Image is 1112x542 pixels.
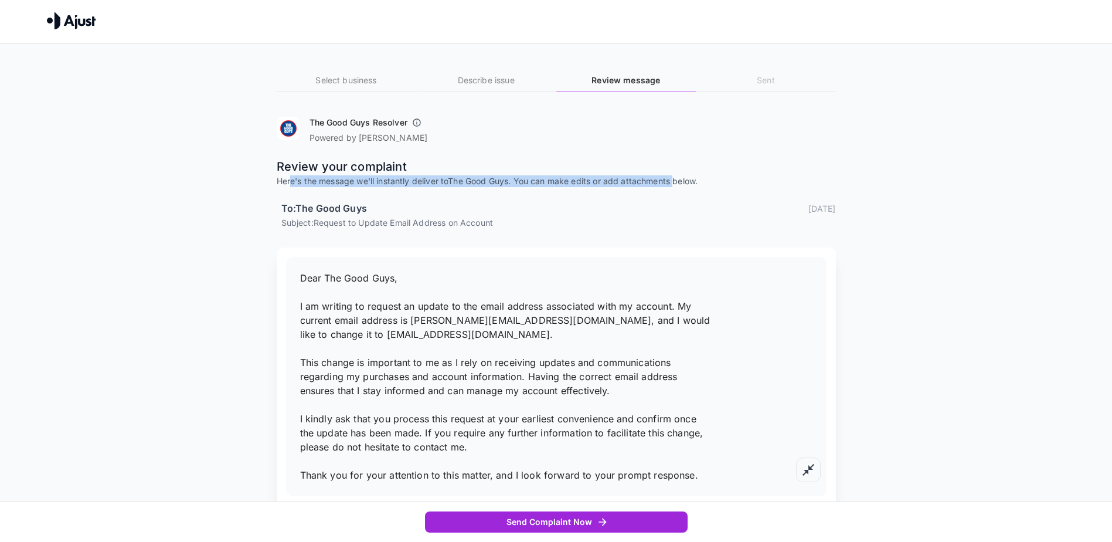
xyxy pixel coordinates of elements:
p: Review your complaint [277,158,836,175]
h6: Select business [277,74,416,87]
h6: The Good Guys Resolver [310,117,407,128]
h6: To: The Good Guys [281,201,367,216]
h6: Review message [556,74,696,87]
h6: Sent [696,74,835,87]
img: The Good Guys [277,117,300,140]
button: Send Complaint Now [425,511,688,533]
p: Subject: Request to Update Email Address on Account [281,216,836,229]
span: Dear The Good Guys, I am writing to request an update to the email address associated with my acc... [300,272,710,481]
p: Here's the message we'll instantly deliver to The Good Guys . You can make edits or add attachmen... [277,175,836,187]
img: Ajust [47,12,96,29]
h6: Describe issue [416,74,556,87]
p: Powered by [PERSON_NAME] [310,132,428,144]
p: [DATE] [808,202,836,215]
